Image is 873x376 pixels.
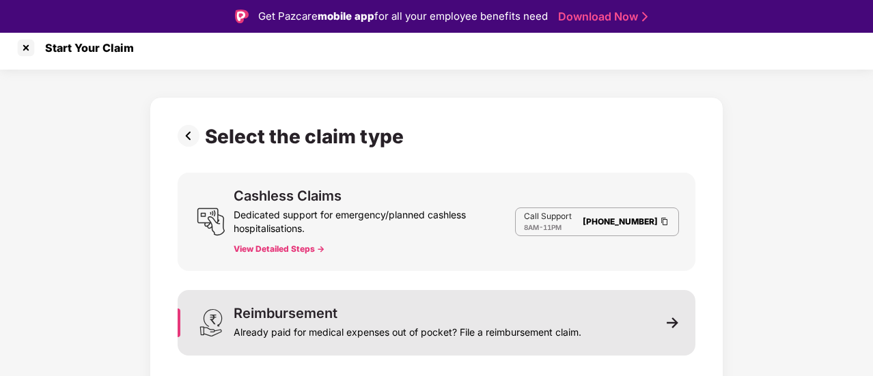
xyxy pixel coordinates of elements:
[659,216,670,227] img: Clipboard Icon
[234,244,324,255] button: View Detailed Steps ->
[178,125,205,147] img: svg+xml;base64,PHN2ZyBpZD0iUHJldi0zMngzMiIgeG1sbnM9Imh0dHA6Ly93d3cudzMub3JnLzIwMDAvc3ZnIiB3aWR0aD...
[583,216,658,227] a: [PHONE_NUMBER]
[642,10,648,24] img: Stroke
[235,10,249,23] img: Logo
[234,189,342,203] div: Cashless Claims
[258,8,548,25] div: Get Pazcare for all your employee benefits need
[524,211,572,222] p: Call Support
[234,306,337,320] div: Reimbursement
[318,10,374,23] strong: mobile app
[667,317,679,329] img: svg+xml;base64,PHN2ZyB3aWR0aD0iMTEiIGhlaWdodD0iMTEiIHZpZXdCb3g9IjAgMCAxMSAxMSIgZmlsbD0ibm9uZSIgeG...
[234,320,581,339] div: Already paid for medical expenses out of pocket? File a reimbursement claim.
[234,203,515,235] div: Dedicated support for emergency/planned cashless hospitalisations.
[524,223,539,231] span: 8AM
[524,222,572,233] div: -
[197,207,225,236] img: svg+xml;base64,PHN2ZyB3aWR0aD0iMjQiIGhlaWdodD0iMjUiIHZpZXdCb3g9IjAgMCAyNCAyNSIgZmlsbD0ibm9uZSIgeG...
[543,223,562,231] span: 11PM
[197,308,225,337] img: svg+xml;base64,PHN2ZyB3aWR0aD0iMjQiIGhlaWdodD0iMzEiIHZpZXdCb3g9IjAgMCAyNCAzMSIgZmlsbD0ibm9uZSIgeG...
[558,10,643,24] a: Download Now
[205,125,409,148] div: Select the claim type
[37,41,134,55] div: Start Your Claim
